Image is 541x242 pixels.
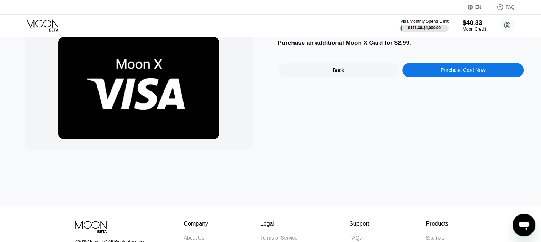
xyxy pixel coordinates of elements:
div: $171.38 / $4,000.00 [408,26,441,30]
div: Terms of Service [260,235,297,241]
div: Products [426,221,448,227]
div: Visa Monthly Spend Limit$171.38/$4,000.00 [400,19,448,32]
div: EN [475,5,481,10]
div: Purchase an additional Moon X Card for $2.99. [278,40,524,47]
div: Back [278,63,399,77]
div: Legal [260,221,297,227]
div: Sitemap [426,235,444,241]
div: FAQ [489,4,514,11]
div: $40.33 [463,19,486,27]
div: Moon Credit [463,27,486,32]
div: FAQs [349,235,362,241]
div: $40.33Moon Credit [463,19,486,32]
div: EN [468,4,489,11]
div: Purchase Card Now [441,67,485,73]
div: Purchase Card Now [402,63,524,77]
div: FAQ [506,5,514,10]
iframe: Button to launch messaging window, conversation in progress [513,214,535,236]
div: Support [349,221,374,227]
div: About Us [184,235,205,241]
div: Back [333,67,344,73]
div: Company [184,221,208,227]
div: Visa Monthly Spend Limit [400,19,448,24]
